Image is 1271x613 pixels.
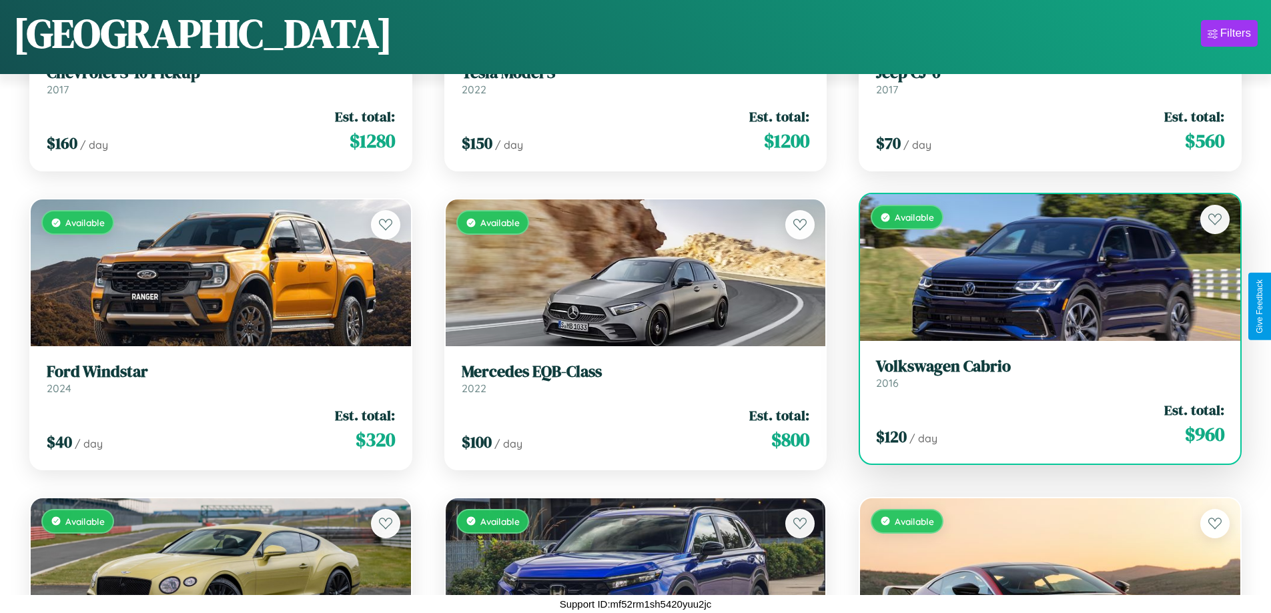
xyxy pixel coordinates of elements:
[903,138,931,151] span: / day
[494,437,522,450] span: / day
[480,217,520,228] span: Available
[480,516,520,527] span: Available
[335,406,395,425] span: Est. total:
[876,63,1224,96] a: Jeep CJ-62017
[462,132,492,154] span: $ 150
[13,6,392,61] h1: [GEOGRAPHIC_DATA]
[47,362,395,395] a: Ford Windstar2024
[47,431,72,453] span: $ 40
[495,138,523,151] span: / day
[771,426,809,453] span: $ 800
[356,426,395,453] span: $ 320
[895,211,934,223] span: Available
[47,362,395,382] h3: Ford Windstar
[462,431,492,453] span: $ 100
[909,432,937,445] span: / day
[47,132,77,154] span: $ 160
[350,127,395,154] span: $ 1280
[462,362,810,395] a: Mercedes EQB-Class2022
[876,376,899,390] span: 2016
[80,138,108,151] span: / day
[47,63,395,96] a: Chevrolet S-10 Pickup2017
[749,107,809,126] span: Est. total:
[1185,127,1224,154] span: $ 560
[764,127,809,154] span: $ 1200
[876,357,1224,376] h3: Volkswagen Cabrio
[47,382,71,395] span: 2024
[560,595,712,613] p: Support ID: mf52rm1sh5420yuu2jc
[462,362,810,382] h3: Mercedes EQB-Class
[876,357,1224,390] a: Volkswagen Cabrio2016
[462,83,486,96] span: 2022
[1164,400,1224,420] span: Est. total:
[1255,279,1264,334] div: Give Feedback
[462,63,810,96] a: Tesla Model S2022
[749,406,809,425] span: Est. total:
[1201,20,1258,47] button: Filters
[65,217,105,228] span: Available
[75,437,103,450] span: / day
[47,83,69,96] span: 2017
[1220,27,1251,40] div: Filters
[876,426,907,448] span: $ 120
[876,83,898,96] span: 2017
[876,132,901,154] span: $ 70
[895,516,934,527] span: Available
[335,107,395,126] span: Est. total:
[1164,107,1224,126] span: Est. total:
[65,516,105,527] span: Available
[462,382,486,395] span: 2022
[1185,421,1224,448] span: $ 960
